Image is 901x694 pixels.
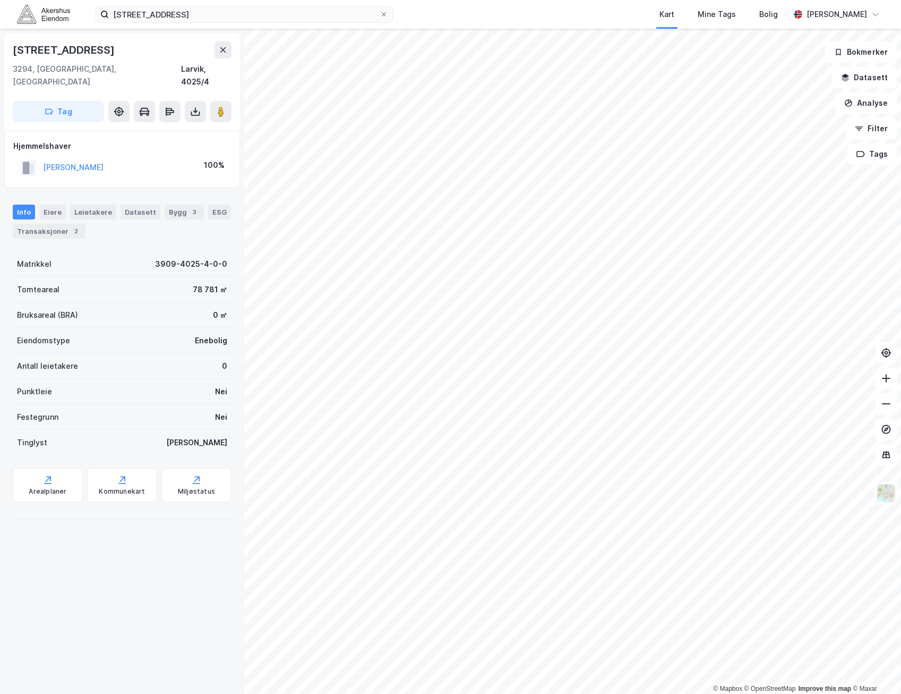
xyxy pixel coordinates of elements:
[832,67,897,88] button: Datasett
[193,283,227,296] div: 78 781 ㎡
[17,258,52,270] div: Matrikkel
[713,685,742,692] a: Mapbox
[178,487,215,496] div: Miljøstatus
[215,411,227,424] div: Nei
[17,411,58,424] div: Festegrunn
[215,385,227,398] div: Nei
[744,685,796,692] a: OpenStreetMap
[17,360,78,373] div: Antall leietakere
[17,283,59,296] div: Tomteareal
[165,205,204,219] div: Bygg
[109,6,380,22] input: Søk på adresse, matrikkel, gårdeiere, leietakere eller personer
[121,205,160,219] div: Datasett
[876,483,896,503] img: Z
[17,5,70,23] img: akershus-eiendom-logo.9091f326c980b4bce74ccdd9f866810c.svg
[799,685,851,692] a: Improve this map
[166,436,227,449] div: [PERSON_NAME]
[39,205,66,219] div: Eiere
[13,101,104,122] button: Tag
[155,258,227,270] div: 3909-4025-4-0-0
[204,159,225,172] div: 100%
[17,385,52,398] div: Punktleie
[835,92,897,114] button: Analyse
[825,41,897,63] button: Bokmerker
[71,226,81,236] div: 2
[847,143,897,165] button: Tags
[70,205,116,219] div: Leietakere
[222,360,227,373] div: 0
[17,436,47,449] div: Tinglyst
[17,309,78,321] div: Bruksareal (BRA)
[848,643,901,694] div: Kontrollprogram for chat
[99,487,145,496] div: Kommunekart
[17,334,70,347] div: Eiendomstype
[195,334,227,347] div: Enebolig
[213,309,227,321] div: 0 ㎡
[13,140,231,153] div: Hjemmelshaver
[806,8,867,21] div: [PERSON_NAME]
[13,224,85,239] div: Transaksjoner
[208,205,231,219] div: ESG
[13,63,181,88] div: 3294, [GEOGRAPHIC_DATA], [GEOGRAPHIC_DATA]
[659,8,674,21] div: Kart
[181,63,231,88] div: Larvik, 4025/4
[759,8,778,21] div: Bolig
[698,8,736,21] div: Mine Tags
[189,207,200,217] div: 3
[13,205,35,219] div: Info
[848,643,901,694] iframe: Chat Widget
[29,487,66,496] div: Arealplaner
[13,41,117,58] div: [STREET_ADDRESS]
[846,118,897,139] button: Filter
